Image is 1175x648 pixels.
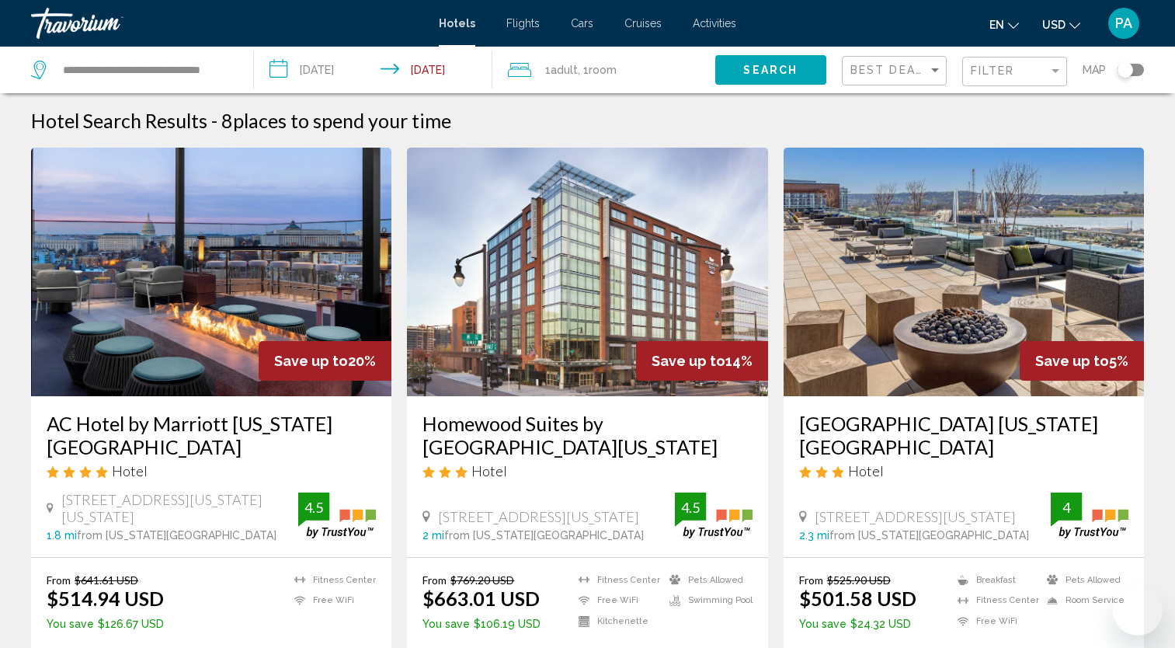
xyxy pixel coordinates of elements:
[589,64,617,76] span: Room
[1042,19,1065,31] span: USD
[1115,16,1132,31] span: PA
[1083,59,1106,81] span: Map
[287,573,376,587] li: Fitness Center
[829,529,1029,542] span: from [US_STATE][GEOGRAPHIC_DATA]
[298,498,329,517] div: 4.5
[1035,353,1109,369] span: Save up to
[848,462,884,479] span: Hotel
[850,64,942,78] mat-select: Sort by
[799,529,829,542] span: 2.3 mi
[422,529,444,542] span: 2 mi
[571,594,662,608] li: Free WiFi
[815,508,1016,525] span: [STREET_ADDRESS][US_STATE]
[422,618,470,630] span: You save
[743,64,798,77] span: Search
[47,412,376,458] a: AC Hotel by Marriott [US_STATE][GEOGRAPHIC_DATA]
[989,19,1004,31] span: en
[551,64,578,76] span: Adult
[254,47,492,93] button: Check-in date: Sep 19, 2025 Check-out date: Sep 22, 2025
[1106,63,1144,77] button: Toggle map
[1051,493,1128,538] img: trustyou-badge.svg
[571,17,593,30] a: Cars
[578,59,617,81] span: , 1
[950,573,1039,587] li: Breakfast
[662,594,753,608] li: Swimming Pool
[950,615,1039,628] li: Free WiFi
[545,59,578,81] span: 1
[298,493,376,538] img: trustyou-badge.svg
[422,618,541,630] p: $106.19 USD
[422,573,447,587] span: From
[624,17,662,30] a: Cruises
[422,587,540,610] ins: $663.01 USD
[1020,341,1144,381] div: 5%
[221,109,451,132] h2: 8
[47,618,164,630] p: $126.67 USD
[675,498,706,517] div: 4.5
[799,618,846,630] span: You save
[77,529,276,542] span: from [US_STATE][GEOGRAPHIC_DATA]
[799,462,1128,479] div: 3 star Hotel
[827,573,891,587] del: $525.90 USD
[47,618,94,630] span: You save
[662,573,753,587] li: Pets Allowed
[47,573,71,587] span: From
[1042,13,1080,36] button: Change currency
[31,8,423,39] a: Travorium
[274,353,348,369] span: Save up to
[693,17,736,30] span: Activities
[784,148,1144,396] img: Hotel image
[962,56,1067,88] button: Filter
[950,594,1039,608] li: Fitness Center
[47,529,77,542] span: 1.8 mi
[506,17,540,30] a: Flights
[1113,586,1163,636] iframe: Button to launch messaging window
[1039,573,1128,587] li: Pets Allowed
[287,594,376,608] li: Free WiFi
[444,529,644,542] span: from [US_STATE][GEOGRAPHIC_DATA]
[1104,7,1144,40] button: User Menu
[31,148,391,396] img: Hotel image
[422,462,752,479] div: 3 star Hotel
[407,148,767,396] img: Hotel image
[439,17,475,30] a: Hotels
[652,353,725,369] span: Save up to
[112,462,148,479] span: Hotel
[850,64,932,76] span: Best Deals
[47,462,376,479] div: 4 star Hotel
[571,615,662,628] li: Kitchenette
[971,64,1015,77] span: Filter
[492,47,715,93] button: Travelers: 1 adult, 0 children
[211,109,217,132] span: -
[471,462,507,479] span: Hotel
[799,618,916,630] p: $24.32 USD
[636,341,768,381] div: 14%
[675,493,753,538] img: trustyou-badge.svg
[259,341,391,381] div: 20%
[799,587,916,610] ins: $501.58 USD
[438,508,639,525] span: [STREET_ADDRESS][US_STATE]
[61,491,299,525] span: [STREET_ADDRESS][US_STATE][US_STATE]
[1051,498,1082,517] div: 4
[989,13,1019,36] button: Change language
[799,573,823,587] span: From
[1039,594,1128,608] li: Room Service
[75,573,138,587] del: $641.61 USD
[799,412,1128,458] a: [GEOGRAPHIC_DATA] [US_STATE][GEOGRAPHIC_DATA]
[233,109,451,132] span: places to spend your time
[31,109,207,132] h1: Hotel Search Results
[450,573,514,587] del: $769.20 USD
[571,573,662,587] li: Fitness Center
[47,587,164,610] ins: $514.94 USD
[422,412,752,458] a: Homewood Suites by [GEOGRAPHIC_DATA][US_STATE]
